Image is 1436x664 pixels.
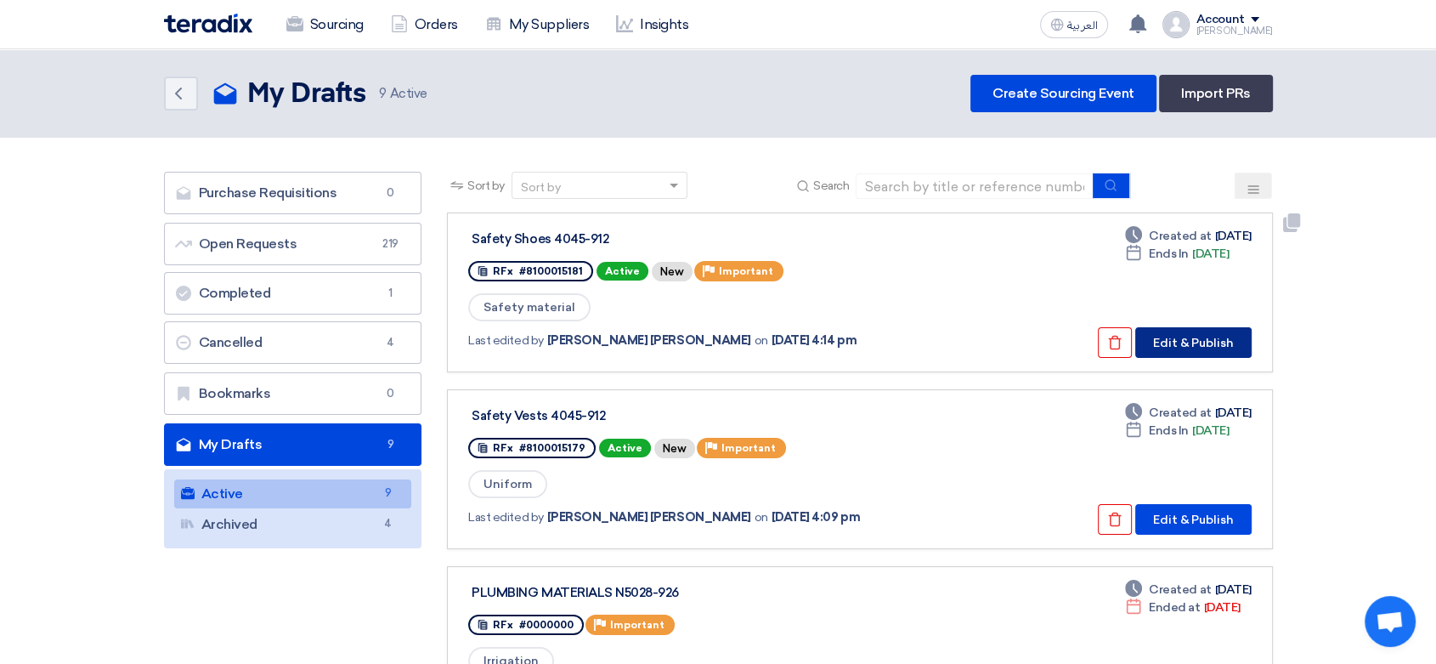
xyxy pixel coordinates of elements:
[472,408,896,423] div: Safety Vests 4045-912
[1159,75,1272,112] a: Import PRs
[1149,422,1189,440] span: Ends In
[380,436,400,453] span: 9
[273,6,377,43] a: Sourcing
[380,385,400,402] span: 0
[164,14,252,33] img: Teradix logo
[164,372,422,415] a: Bookmarks0
[970,75,1156,112] a: Create Sourcing Event
[772,508,860,526] span: [DATE] 4:09 pm
[1125,581,1251,599] div: [DATE]
[472,231,896,247] div: Safety Shoes 4045-912
[467,177,505,195] span: Sort by
[1149,404,1211,422] span: Created at
[596,262,648,281] span: Active
[493,619,513,631] span: RFx
[602,6,702,43] a: Insights
[174,480,412,508] a: Active
[379,84,427,104] span: Active
[652,262,693,281] div: New
[1365,596,1416,647] a: Open chat
[164,172,422,214] a: Purchase Requisitions0
[377,485,398,502] span: 9
[1125,227,1251,245] div: [DATE]
[1125,404,1251,422] div: [DATE]
[1196,26,1273,36] div: [PERSON_NAME]
[1149,581,1211,599] span: Created at
[1125,599,1240,616] div: [DATE]
[856,173,1094,199] input: Search by title or reference number
[519,619,574,631] span: #0000000
[164,423,422,466] a: My Drafts9
[247,77,366,111] h2: My Drafts
[654,439,695,458] div: New
[772,332,857,349] span: [DATE] 4:14 pm
[493,442,513,454] span: RFx
[379,86,387,101] span: 9
[1149,599,1200,616] span: Ended at
[1196,13,1245,27] div: Account
[468,470,547,498] span: Uniform
[521,179,561,196] div: Sort by
[1040,11,1108,38] button: العربية
[1125,245,1229,263] div: [DATE]
[380,285,400,302] span: 1
[519,442,585,454] span: #8100015179
[547,332,751,349] span: [PERSON_NAME] [PERSON_NAME]
[1135,327,1252,358] button: Edit & Publish
[377,6,472,43] a: Orders
[599,439,651,457] span: Active
[1149,227,1211,245] span: Created at
[1162,11,1190,38] img: profile_test.png
[468,508,543,526] span: Last edited by
[468,293,591,321] span: Safety material
[547,508,751,526] span: [PERSON_NAME] [PERSON_NAME]
[1149,245,1189,263] span: Ends In
[813,177,849,195] span: Search
[164,272,422,315] a: Completed1
[164,321,422,364] a: Cancelled4
[1125,422,1229,440] div: [DATE]
[755,332,768,349] span: on
[377,515,398,533] span: 4
[493,265,513,277] span: RFx
[380,236,400,253] span: 219
[1067,20,1098,31] span: العربية
[519,265,583,277] span: #8100015181
[468,332,543,349] span: Last edited by
[174,510,412,539] a: Archived
[610,619,664,631] span: Important
[721,442,776,454] span: Important
[472,585,896,600] div: PLUMBING MATERIALS N5028-926
[380,334,400,351] span: 4
[472,6,602,43] a: My Suppliers
[755,508,768,526] span: on
[164,223,422,265] a: Open Requests219
[719,265,773,277] span: Important
[380,184,400,201] span: 0
[1135,504,1252,535] button: Edit & Publish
